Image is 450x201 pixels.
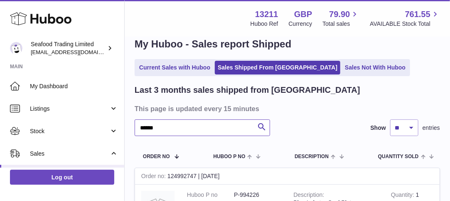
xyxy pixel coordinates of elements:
a: Sales Not With Huboo [342,61,408,74]
strong: 13211 [255,9,278,20]
h2: Last 3 months sales shipped from [GEOGRAPHIC_DATA] [135,84,360,96]
span: Listings [30,105,109,113]
span: Order No [143,154,170,159]
span: My Dashboard [30,82,118,90]
strong: Order no [141,173,167,181]
span: Quantity Sold [378,154,419,159]
dd: P-994226 [234,191,281,199]
span: Huboo P no [213,154,245,159]
span: 761.55 [405,9,430,20]
a: 761.55 AVAILABLE Stock Total [370,9,440,28]
span: Description [295,154,329,159]
dt: Huboo P no [187,191,234,199]
span: Total sales [322,20,359,28]
strong: Quantity [391,191,416,200]
h1: My Huboo - Sales report Shipped [135,37,440,51]
h3: This page is updated every 15 minutes [135,104,438,113]
a: Log out [10,170,114,185]
a: Sales Shipped From [GEOGRAPHIC_DATA] [215,61,340,74]
a: 79.90 Total sales [322,9,359,28]
span: 79.90 [329,9,350,20]
span: Stock [30,127,109,135]
a: Current Sales with Huboo [136,61,213,74]
label: Show [371,124,386,132]
div: Huboo Ref [251,20,278,28]
span: Sales [30,150,109,158]
div: Seafood Trading Limited [31,40,106,56]
strong: GBP [294,9,312,20]
div: Currency [289,20,312,28]
span: [EMAIL_ADDRESS][DOMAIN_NAME] [31,49,122,55]
span: entries [423,124,440,132]
span: AVAILABLE Stock Total [370,20,440,28]
strong: Description [294,191,325,200]
img: internalAdmin-13211@internal.huboo.com [10,42,22,55]
div: 124992747 | [DATE] [135,168,440,185]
